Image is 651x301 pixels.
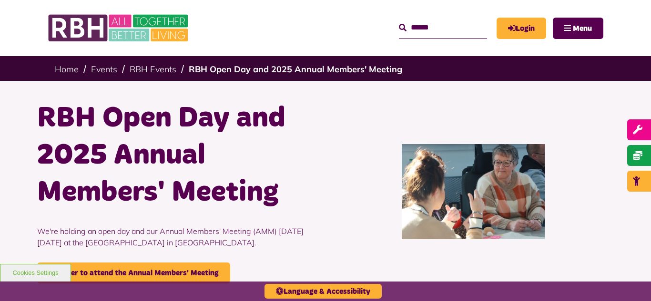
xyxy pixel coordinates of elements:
a: MyRBH [497,18,546,39]
iframe: Netcall Web Assistant for live chat [608,258,651,301]
button: Language & Accessibility [264,284,382,299]
img: IMG 7040 [402,144,545,239]
a: RBH Open Day and 2025 Annual Members' Meeting [189,64,402,75]
img: RBH [48,10,191,47]
a: Events [91,64,117,75]
h1: RBH Open Day and 2025 Annual Members' Meeting [37,100,318,211]
button: Navigation [553,18,603,39]
a: Register to attend the Annual Members' Meeting [37,262,230,283]
a: RBH Events [130,64,176,75]
a: Home [55,64,79,75]
span: Menu [573,25,592,32]
p: We're holding an open day and our Annual Members' Meeting (AMM) [DATE][DATE] at the [GEOGRAPHIC_D... [37,211,318,262]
